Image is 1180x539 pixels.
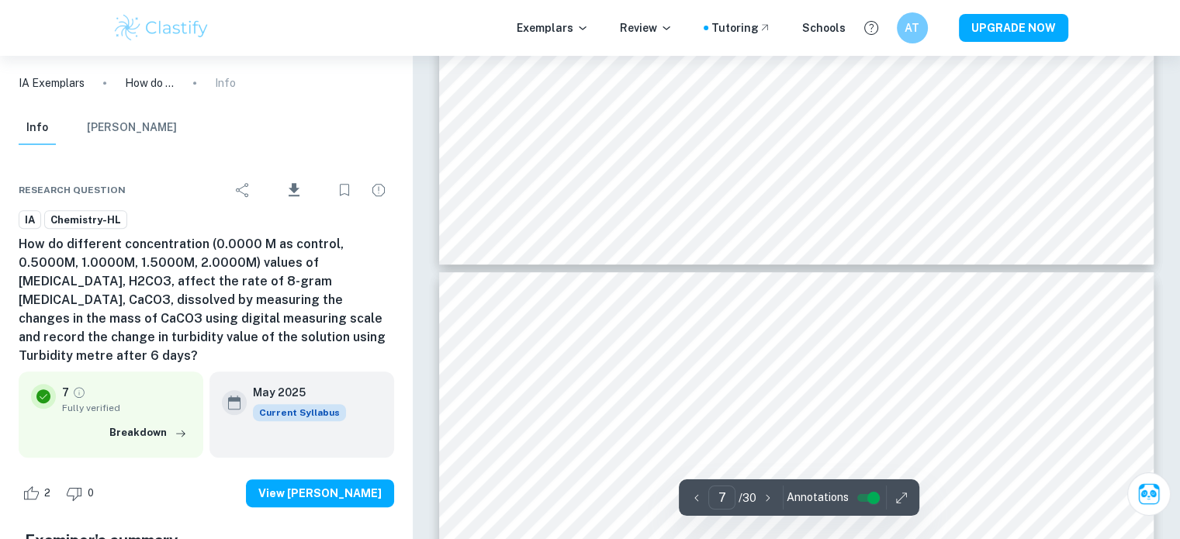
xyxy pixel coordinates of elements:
p: Review [620,19,673,36]
a: Schools [802,19,846,36]
button: [PERSON_NAME] [87,111,177,145]
span: Annotations [787,489,849,506]
span: Chemistry-HL [45,212,126,228]
a: Grade fully verified [72,385,86,399]
a: IA Exemplars [19,74,85,92]
button: Ask Clai [1127,472,1171,516]
p: Info [215,74,236,92]
span: IA [19,212,40,228]
p: / 30 [739,489,756,506]
div: Dislike [62,481,102,506]
div: Report issue [363,174,394,206]
div: Share [227,174,258,206]
button: Breakdown [106,421,191,444]
button: UPGRADE NOW [959,14,1068,42]
h6: How do different concentration (0.0000 M as control, 0.5000M, 1.0000M, 1.5000M, 2.0000M) values o... [19,235,394,365]
button: View [PERSON_NAME] [246,479,394,507]
span: 2 [36,485,59,501]
button: Info [19,111,56,145]
p: How do different concentration (0.0000 M as control, 0.5000M, 1.0000M, 1.5000M, 2.0000M) values o... [125,74,175,92]
a: IA [19,210,41,230]
a: Tutoring [711,19,771,36]
button: Help and Feedback [858,15,884,41]
span: Research question [19,183,126,197]
p: Exemplars [517,19,589,36]
div: This exemplar is based on the current syllabus. Feel free to refer to it for inspiration/ideas wh... [253,404,346,421]
span: Current Syllabus [253,404,346,421]
p: 7 [62,384,69,401]
span: Fully verified [62,401,191,415]
div: Download [261,170,326,210]
img: Clastify logo [112,12,211,43]
a: Chemistry-HL [44,210,127,230]
div: Bookmark [329,174,360,206]
h6: AT [903,19,921,36]
h6: May 2025 [253,384,334,401]
button: AT [897,12,928,43]
div: Like [19,481,59,506]
span: 0 [79,485,102,501]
